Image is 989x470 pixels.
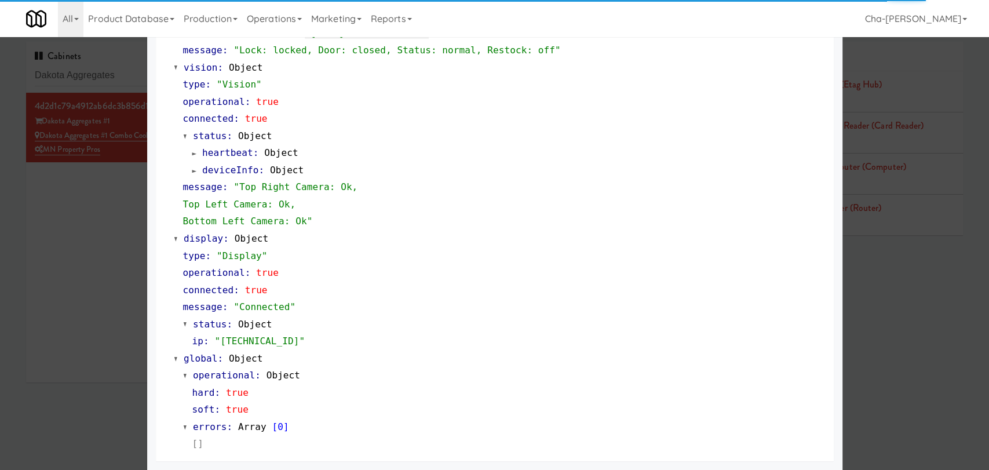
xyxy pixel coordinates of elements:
[227,130,232,141] span: :
[184,62,217,73] span: vision
[183,181,358,227] span: "Top Right Camera: Ok, Top Left Camera: Ok, Bottom Left Camera: Ok"
[222,301,228,312] span: :
[183,267,245,278] span: operational
[245,96,251,107] span: :
[192,387,215,398] span: hard
[233,45,561,56] span: "Lock: locked, Door: closed, Status: normal, Restock: off"
[245,113,268,124] span: true
[183,96,245,107] span: operational
[229,62,262,73] span: Object
[222,181,228,192] span: :
[226,387,249,398] span: true
[226,404,249,415] span: true
[192,28,294,39] span: lastDataReceivedAt
[205,79,211,90] span: :
[217,62,223,73] span: :
[253,147,259,158] span: :
[214,404,220,415] span: :
[183,181,222,192] span: message
[255,370,261,381] span: :
[26,9,46,29] img: Micromart
[192,404,215,415] span: soft
[202,165,258,176] span: deviceInfo
[272,421,278,432] span: [
[245,285,268,296] span: true
[238,319,272,330] span: Object
[305,28,429,39] span: "[DATE]T13:13:14.112Z"
[202,147,253,158] span: heartbeat
[264,147,298,158] span: Object
[270,165,304,176] span: Object
[184,353,217,364] span: global
[278,421,283,432] span: 0
[183,301,222,312] span: message
[183,285,234,296] span: connected
[193,421,227,432] span: errors
[214,387,220,398] span: :
[193,319,227,330] span: status
[217,79,262,90] span: "Vision"
[214,336,305,347] span: "[TECHNICAL_ID]"
[227,319,232,330] span: :
[227,421,232,432] span: :
[256,267,279,278] span: true
[192,336,203,347] span: ip
[267,370,300,381] span: Object
[233,285,239,296] span: :
[294,28,300,39] span: :
[193,130,227,141] span: status
[183,45,222,56] span: message
[184,233,223,244] span: display
[258,165,264,176] span: :
[222,45,228,56] span: :
[217,250,268,261] span: "Display"
[223,233,229,244] span: :
[183,113,234,124] span: connected
[238,421,267,432] span: Array
[183,250,206,261] span: type
[283,421,289,432] span: ]
[233,113,239,124] span: :
[245,267,251,278] span: :
[217,353,223,364] span: :
[193,370,255,381] span: operational
[205,250,211,261] span: :
[238,130,272,141] span: Object
[229,353,262,364] span: Object
[203,336,209,347] span: :
[256,96,279,107] span: true
[235,233,268,244] span: Object
[183,79,206,90] span: type
[233,301,295,312] span: "Connected"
